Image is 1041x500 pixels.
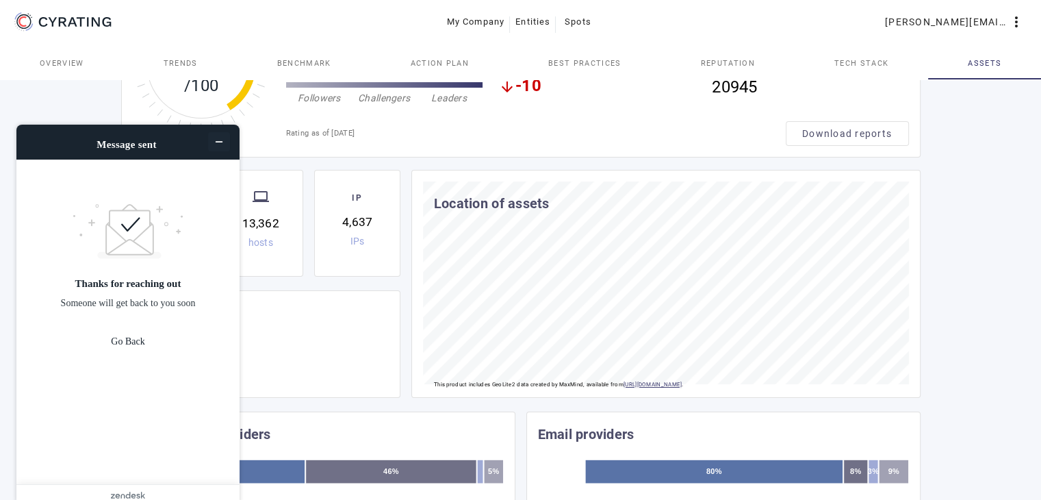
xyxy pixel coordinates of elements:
span: Overview [40,60,84,67]
span: Benchmark [277,60,331,67]
div: hosts [248,238,273,247]
div: 20945 [712,69,908,105]
mat-card-title: Location of assets [434,192,550,214]
div: IPs [350,236,365,246]
mat-icon: computer [253,188,269,205]
div: 13,362 [242,214,279,232]
p: This product includes GeoLite2 data created by MaxMind, available from . [434,378,684,392]
mat-card-title: Nameserver providers [133,423,271,445]
span: Tech Stack [834,60,888,67]
span: Entities [515,11,550,33]
mat-card-title: Email providers [538,423,634,445]
span: Action Plan [410,60,469,67]
span: Support [27,10,77,22]
tspan: /100 [183,76,218,95]
span: My Company [447,11,505,33]
span: [PERSON_NAME][EMAIL_ADDRESS][DOMAIN_NAME] [885,11,1008,33]
span: Download reports [802,127,892,140]
span: Assets [968,60,1001,67]
h2: Thanks for reaching out [61,170,196,182]
button: Entities [510,10,556,34]
mat-icon: more_vert [1008,14,1025,30]
button: Minimize widget [208,24,230,43]
span: IP [349,191,365,208]
button: Spots [556,10,600,34]
button: Download reports [786,121,909,146]
li: [DOMAIN_NAME] [142,362,389,375]
cr-card: Location of assets [411,170,921,398]
span: Spots [565,11,591,33]
div: 4,637 [342,213,372,231]
li: [DOMAIN_NAME] [142,348,389,362]
div: Rating as of [DATE] [286,127,786,140]
g: CYRATING [39,17,112,27]
span: Reputation [701,60,755,67]
cr-card: Main domains [121,289,400,410]
p: Someone will get back to you soon [61,190,196,201]
button: [PERSON_NAME][EMAIL_ADDRESS][DOMAIN_NAME] [879,10,1030,34]
li: [DOMAIN_NAME] [142,334,389,348]
span: -10 [515,79,541,95]
div: Challengers [352,91,417,105]
span: Best practices [548,60,621,67]
button: Go Back [111,221,144,247]
a: [URL][DOMAIN_NAME] [624,382,682,388]
span: Trends [164,60,198,67]
div: Followers [287,91,352,105]
button: My Company [441,10,511,34]
h1: Message sent [64,29,189,45]
mat-icon: arrow_downward [499,79,515,95]
div: Leaders [417,91,482,105]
